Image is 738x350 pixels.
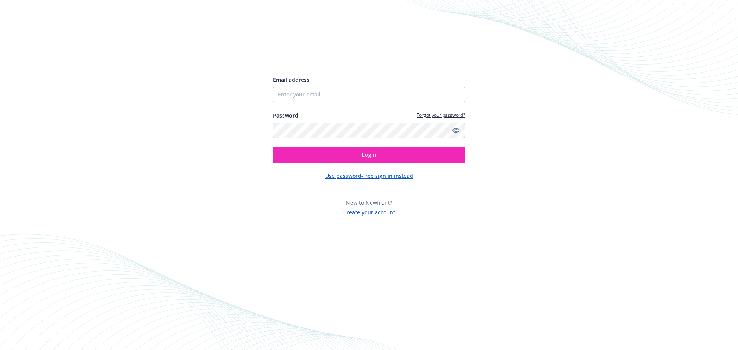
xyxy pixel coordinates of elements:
label: Password [273,111,298,119]
a: Forgot your password? [417,112,465,118]
span: Login [362,151,376,158]
input: Enter your email [273,87,465,102]
input: Enter your password [273,123,465,138]
a: Show password [451,126,460,135]
button: Use password-free sign in instead [325,172,413,180]
span: New to Newfront? [346,199,392,206]
img: Newfront logo [273,48,346,61]
span: Email address [273,76,309,83]
button: Login [273,147,465,163]
button: Create your account [343,207,395,216]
